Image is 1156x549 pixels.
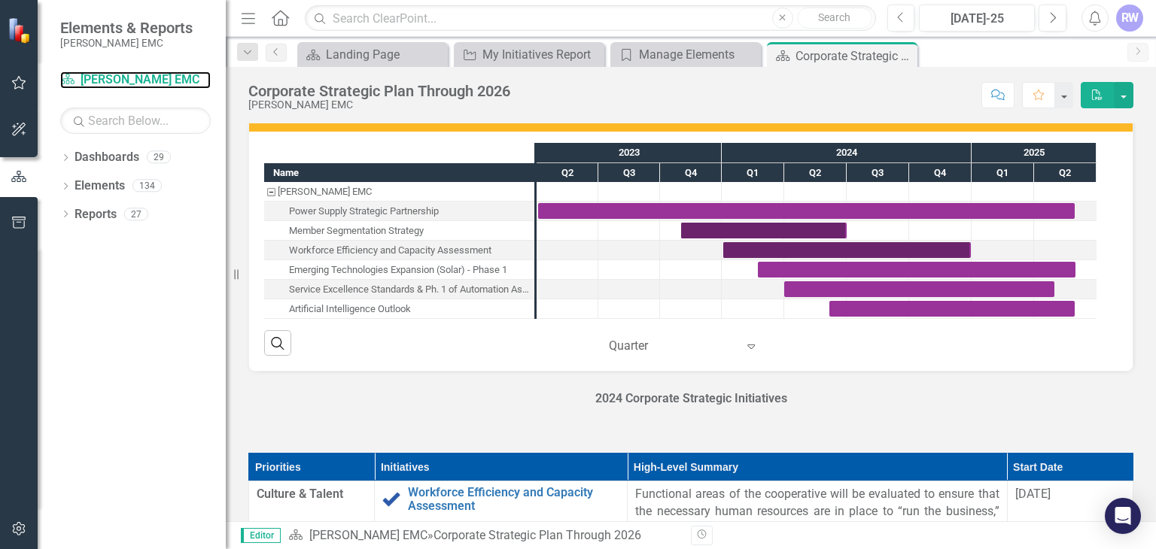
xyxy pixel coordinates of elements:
a: Dashboards [75,149,139,166]
div: Service Excellence Standards & Ph. 1 of Automation Assessment [264,280,534,299]
span: Search [818,11,850,23]
span: 2024 Corporate Strategic Initiatives [595,391,787,405]
div: 2025 [972,143,1097,162]
div: Task: Start date: 2023-11-01 End date: 2024-06-30 [681,223,847,238]
div: Q3 [598,163,660,183]
div: Task: Start date: 2024-04-01 End date: 2025-04-30 [784,281,1054,297]
div: Corporate Strategic Plan Through 2026 [248,83,510,99]
a: [PERSON_NAME] EMC [60,71,211,89]
div: [PERSON_NAME] EMC [278,182,372,202]
div: Task: Start date: 2024-02-22 End date: 2025-05-31 [264,260,534,280]
div: Task: Start date: 2023-04-03 End date: 2025-05-30 [538,203,1075,219]
div: Task: Start date: 2024-06-05 End date: 2025-05-30 [829,301,1075,317]
div: Jackson EMC [264,182,534,202]
div: 29 [147,151,171,164]
div: 134 [132,180,162,193]
div: Q2 [784,163,847,183]
div: Member Segmentation Strategy [289,221,424,241]
div: Power Supply Strategic Partnership [264,202,534,221]
div: Task: Start date: 2024-06-05 End date: 2025-05-30 [264,299,534,319]
a: Workforce Efficiency and Capacity Assessment [408,486,619,512]
div: [DATE]-25 [924,10,1030,28]
div: Q2 [537,163,598,183]
div: 27 [124,208,148,220]
div: Manage Elements [639,45,757,64]
div: Q4 [660,163,722,183]
div: Service Excellence Standards & Ph. 1 of Automation Assessment [289,280,530,299]
div: Emerging Technologies Expansion (Solar) - Phase 1 [264,260,534,280]
a: Reports [75,206,117,223]
div: My Initiatives Report [482,45,601,64]
div: Artificial Intelligence Outlook [264,299,534,319]
a: [PERSON_NAME] EMC [309,528,427,542]
div: [PERSON_NAME] EMC [248,99,510,111]
span: [DATE] [1015,487,1051,501]
div: Corporate Strategic Plan Through 2026 [796,47,914,65]
span: Editor [241,528,281,543]
div: Q1 [972,163,1034,183]
div: 2024 [722,143,972,162]
a: Elements [75,177,125,195]
a: Landing Page [301,45,444,64]
div: Emerging Technologies Expansion (Solar) - Phase 1 [289,260,507,280]
small: [PERSON_NAME] EMC [60,37,193,49]
div: Task: Start date: 2024-01-03 End date: 2024-12-31 [723,242,971,258]
button: RW [1116,5,1143,32]
div: Task: Start date: 2024-01-03 End date: 2024-12-31 [264,241,534,260]
div: Workforce Efficiency and Capacity Assessment [264,241,534,260]
input: Search ClearPoint... [305,5,875,32]
div: Q1 [722,163,784,183]
div: Artificial Intelligence Outlook [289,299,411,319]
div: Task: Start date: 2024-04-01 End date: 2025-04-30 [264,280,534,299]
div: Q4 [909,163,972,183]
div: 2023 [537,143,722,162]
a: Manage Elements [614,45,757,64]
div: Open Intercom Messenger [1105,498,1141,534]
span: Culture & Talent [257,486,367,503]
input: Search Below... [60,108,211,134]
div: Q2 [1034,163,1097,183]
div: Task: Jackson EMC Start date: 2023-04-03 End date: 2023-04-04 [264,182,534,202]
img: Complete [382,490,400,508]
div: » [288,527,680,544]
div: Corporate Strategic Plan Through 2026 [433,528,641,542]
div: Q3 [847,163,909,183]
div: Workforce Efficiency and Capacity Assessment [289,241,491,260]
div: Task: Start date: 2024-02-22 End date: 2025-05-31 [758,262,1075,278]
a: My Initiatives Report [458,45,601,64]
button: [DATE]-25 [919,5,1035,32]
div: Member Segmentation Strategy [264,221,534,241]
div: Task: Start date: 2023-04-03 End date: 2025-05-30 [264,202,534,221]
img: ClearPoint Strategy [8,17,34,43]
div: Power Supply Strategic Partnership [289,202,439,221]
div: Landing Page [326,45,444,64]
div: Name [264,163,534,182]
div: Task: Start date: 2023-11-01 End date: 2024-06-30 [264,221,534,241]
span: Elements & Reports [60,19,193,37]
button: Search [797,8,872,29]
